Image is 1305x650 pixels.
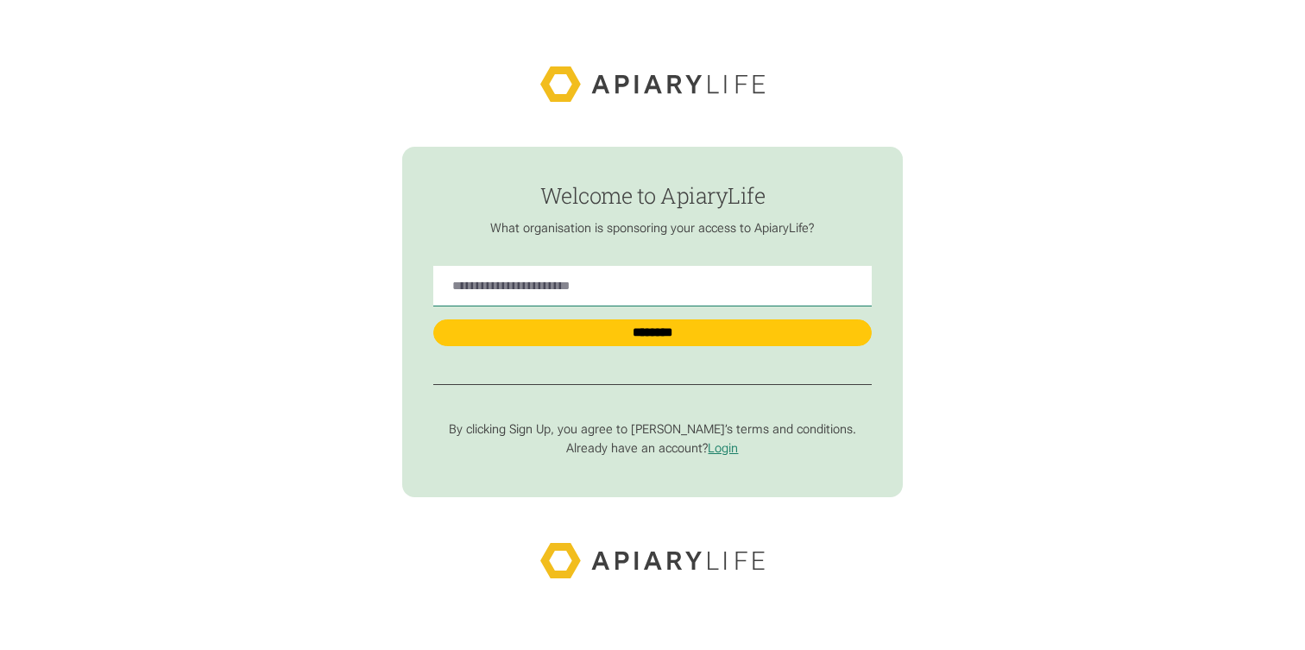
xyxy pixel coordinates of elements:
form: find-employer [402,147,902,497]
p: What organisation is sponsoring your access to ApiaryLife? [433,221,871,237]
a: Login [708,441,738,456]
p: By clicking Sign Up, you agree to [PERSON_NAME]’s terms and conditions. [433,422,871,438]
h1: Welcome to ApiaryLife [433,184,871,208]
p: Already have an account? [433,441,871,457]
